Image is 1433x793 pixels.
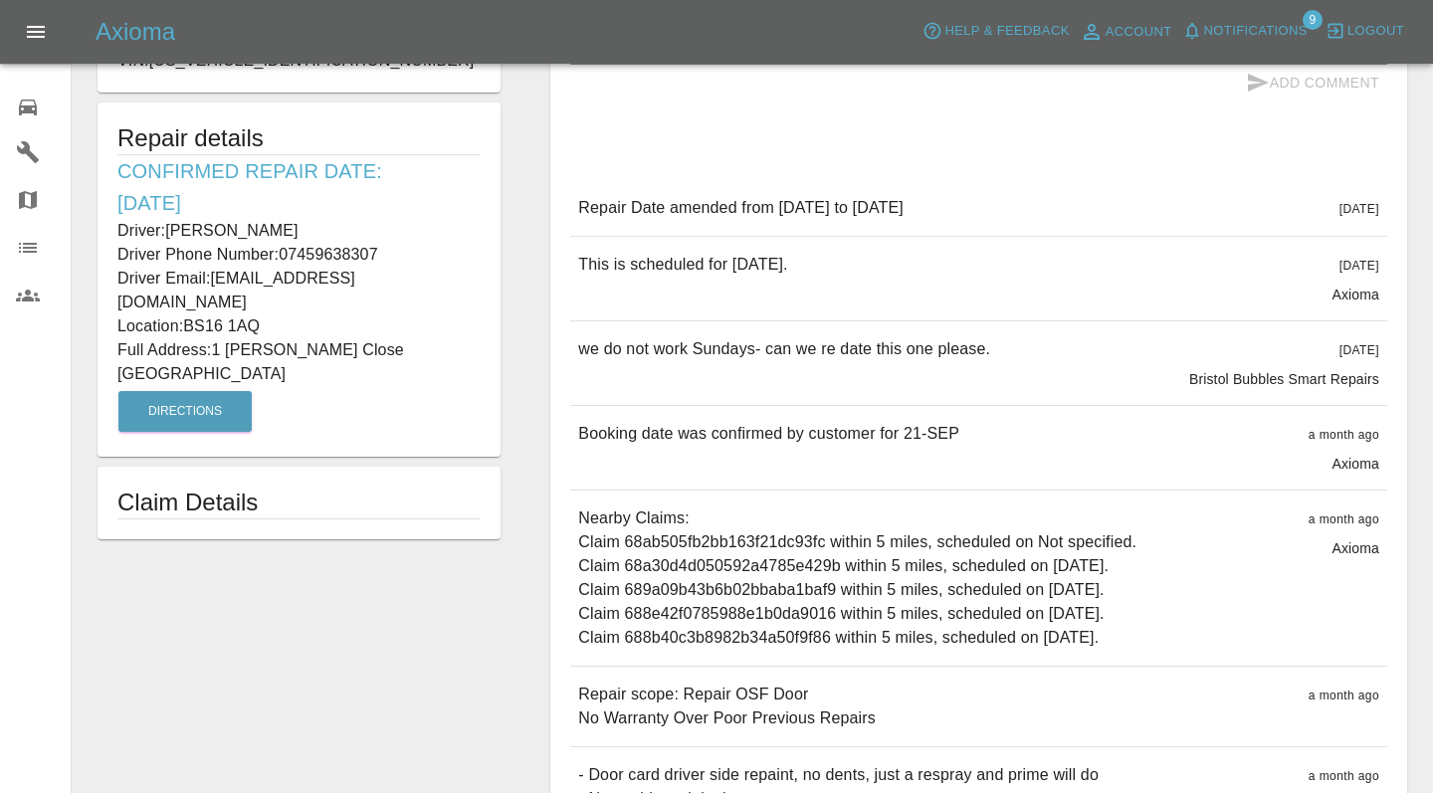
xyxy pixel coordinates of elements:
[944,20,1069,43] span: Help & Feedback
[118,391,252,432] button: Directions
[578,337,990,361] p: we do not work Sundays- can we re date this one please.
[117,267,481,314] p: Driver Email: [EMAIL_ADDRESS][DOMAIN_NAME]
[578,196,904,220] p: Repair Date amended from [DATE] to [DATE]
[117,314,481,338] p: Location: BS16 1AQ
[1339,202,1379,216] span: [DATE]
[1309,689,1379,702] span: a month ago
[1347,20,1404,43] span: Logout
[578,253,787,277] p: This is scheduled for [DATE].
[12,8,60,56] button: Open drawer
[117,219,481,243] p: Driver: [PERSON_NAME]
[1075,16,1177,48] a: Account
[1321,16,1409,47] button: Logout
[117,155,481,219] h6: Confirmed Repair Date: [DATE]
[918,16,1074,47] button: Help & Feedback
[1177,16,1313,47] button: Notifications
[1331,454,1379,474] p: Axioma
[1106,21,1172,44] span: Account
[578,422,959,446] p: Booking date was confirmed by customer for 21-SEP
[1309,428,1379,442] span: a month ago
[1339,259,1379,273] span: [DATE]
[578,506,1136,650] p: Nearby Claims: Claim 68ab505fb2bb163f21dc93fc within 5 miles, scheduled on Not specified. Claim 6...
[1204,20,1308,43] span: Notifications
[117,487,481,518] h1: Claim Details
[96,16,175,48] h5: Axioma
[578,683,876,730] p: Repair scope: Repair OSF Door No Warranty Over Poor Previous Repairs
[117,122,481,154] h5: Repair details
[1309,769,1379,783] span: a month ago
[1309,512,1379,526] span: a month ago
[117,243,481,267] p: Driver Phone Number: 07459638307
[117,338,481,386] p: Full Address: 1 [PERSON_NAME] Close [GEOGRAPHIC_DATA]
[1331,538,1379,558] p: Axioma
[1331,285,1379,304] p: Axioma
[1303,10,1323,30] span: 9
[1339,343,1379,357] span: [DATE]
[1189,369,1379,389] p: Bristol Bubbles Smart Repairs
